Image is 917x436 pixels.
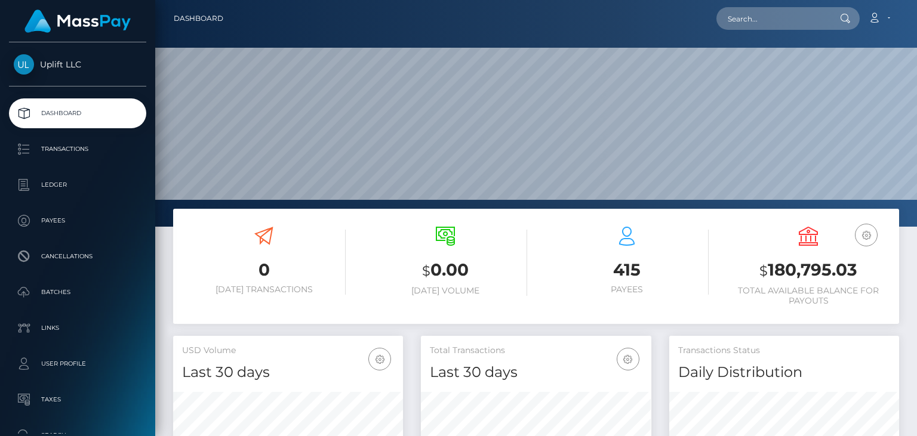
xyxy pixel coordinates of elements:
[9,170,146,200] a: Ledger
[422,262,430,279] small: $
[430,345,642,357] h5: Total Transactions
[14,391,141,409] p: Taxes
[9,134,146,164] a: Transactions
[182,258,346,282] h3: 0
[174,6,223,31] a: Dashboard
[14,248,141,265] p: Cancellations
[364,286,527,296] h6: [DATE] Volume
[14,212,141,230] p: Payees
[678,362,890,383] h4: Daily Distribution
[430,362,642,383] h4: Last 30 days
[9,277,146,307] a: Batches
[182,362,394,383] h4: Last 30 days
[678,345,890,357] h5: Transactions Status
[14,104,141,122] p: Dashboard
[545,258,709,282] h3: 415
[14,54,34,75] img: Uplift LLC
[14,176,141,194] p: Ledger
[9,242,146,271] a: Cancellations
[14,355,141,373] p: User Profile
[182,285,346,295] h6: [DATE] Transactions
[364,258,527,283] h3: 0.00
[9,59,146,70] span: Uplift LLC
[9,349,146,379] a: User Profile
[545,285,709,295] h6: Payees
[9,313,146,343] a: Links
[24,10,131,33] img: MassPay Logo
[14,283,141,301] p: Batches
[716,7,829,30] input: Search...
[14,140,141,158] p: Transactions
[727,258,890,283] h3: 180,795.03
[9,206,146,236] a: Payees
[14,319,141,337] p: Links
[9,385,146,415] a: Taxes
[727,286,890,306] h6: Total Available Balance for Payouts
[182,345,394,357] h5: USD Volume
[9,98,146,128] a: Dashboard
[759,262,768,279] small: $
